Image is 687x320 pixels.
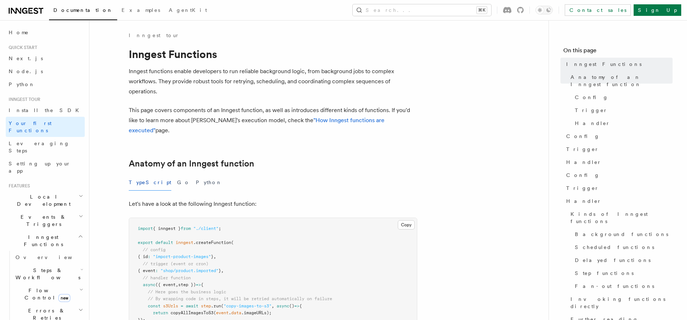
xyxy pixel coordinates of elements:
a: Node.js [6,65,85,78]
button: Events & Triggers [6,210,85,231]
p: Inngest functions enable developers to run reliable background logic, from background jobs to com... [129,66,417,97]
span: .imageURLs); [241,310,272,315]
a: Kinds of Inngest functions [568,208,673,228]
span: "import-product-images" [153,254,211,259]
span: , [176,282,178,287]
span: : [155,268,158,273]
span: .createFunction [193,240,231,245]
span: await [186,303,198,308]
a: Setting up your app [6,157,85,177]
span: Documentation [53,7,113,13]
a: Next.js [6,52,85,65]
span: Quick start [6,45,37,50]
span: Your first Functions [9,120,52,133]
span: Node.js [9,68,43,74]
span: => [196,282,201,287]
span: Handler [575,120,610,127]
span: // config [143,247,166,252]
span: Delayed functions [575,257,651,264]
span: Leveraging Steps [9,141,70,154]
span: Config [566,172,600,179]
span: , [213,254,216,259]
p: Let's have a look at the following Inngest function: [129,199,417,209]
span: Next.js [9,55,43,61]
span: Home [9,29,29,36]
span: import [138,226,153,231]
span: Config [575,94,608,101]
button: Go [177,174,190,191]
a: Inngest Functions [563,58,673,71]
span: { [299,303,302,308]
a: Overview [13,251,85,264]
span: "./client" [193,226,219,231]
button: Copy [398,220,415,230]
a: Install the SDK [6,104,85,117]
span: step [201,303,211,308]
span: Inngest Functions [566,61,642,68]
button: Steps & Workflows [13,264,85,284]
span: Local Development [6,193,79,208]
span: copyAllImagesToS3 [171,310,213,315]
span: ( [221,303,224,308]
a: Python [6,78,85,91]
span: return [153,310,168,315]
span: async [277,303,289,308]
span: // trigger (event or cron) [143,261,208,266]
span: Python [9,81,35,87]
a: Trigger [563,182,673,195]
span: Kinds of Inngest functions [571,210,673,225]
span: Examples [122,7,160,13]
span: => [294,303,299,308]
h4: On this page [563,46,673,58]
a: Invoking functions directly [568,293,673,313]
span: Inngest Functions [6,234,78,248]
span: s3Urls [163,303,178,308]
a: Step functions [572,267,673,280]
span: Events & Triggers [6,213,79,228]
a: Your first Functions [6,117,85,137]
a: Trigger [572,104,673,117]
span: Scheduled functions [575,244,654,251]
span: , [221,268,224,273]
span: ({ event [155,282,176,287]
h1: Inngest Functions [129,48,417,61]
span: const [148,303,160,308]
span: Steps & Workflows [13,267,80,281]
span: step }) [178,282,196,287]
a: Sign Up [634,4,681,16]
span: // By wrapping code in steps, it will be retried automatically on failure [148,296,332,301]
span: } [219,268,221,273]
button: Local Development [6,190,85,210]
span: : [148,254,150,259]
span: Fan-out functions [575,283,654,290]
span: Invoking functions directly [571,295,673,310]
button: Python [196,174,222,191]
span: } [211,254,213,259]
a: Anatomy of an Inngest function [568,71,673,91]
span: inngest [176,240,193,245]
span: Handler [566,159,602,166]
a: Delayed functions [572,254,673,267]
span: default [155,240,173,245]
span: Inngest tour [6,97,40,102]
a: Fan-out functions [572,280,673,293]
button: Flow Controlnew [13,284,85,304]
span: "copy-images-to-s3" [224,303,272,308]
a: Examples [117,2,164,19]
a: Anatomy of an Inngest function [129,159,254,169]
span: // handler function [143,275,191,280]
span: = [181,303,183,308]
span: AgentKit [169,7,207,13]
span: async [143,282,155,287]
span: () [289,303,294,308]
button: Toggle dark mode [536,6,553,14]
span: data [231,310,241,315]
span: ( [231,240,234,245]
a: Config [572,91,673,104]
span: Config [566,133,600,140]
a: Handler [563,156,673,169]
button: TypeScript [129,174,171,191]
span: .run [211,303,221,308]
span: , [272,303,274,308]
span: . [229,310,231,315]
